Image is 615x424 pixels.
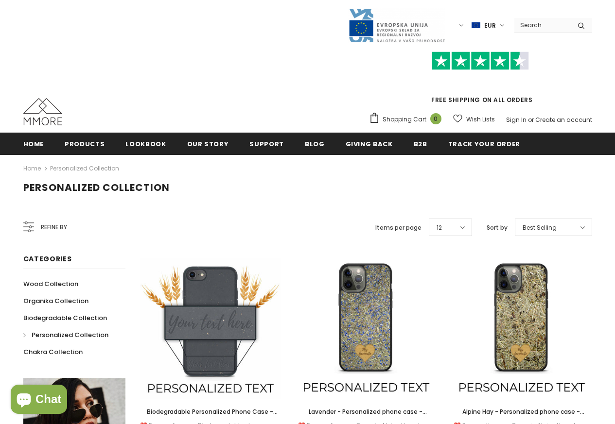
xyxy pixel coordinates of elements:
a: B2B [414,133,427,154]
a: Lookbook [125,133,166,154]
a: Home [23,133,44,154]
span: Our Story [187,139,229,149]
img: MMORE Cases [23,98,62,125]
span: Categories [23,254,72,264]
span: Lookbook [125,139,166,149]
span: or [528,116,534,124]
span: Blog [305,139,325,149]
a: Javni Razpis [348,21,445,29]
a: Blog [305,133,325,154]
a: Personalized Collection [23,326,108,343]
span: Biodegradable Collection [23,313,107,322]
label: Items per page [375,223,422,233]
span: Wood Collection [23,279,78,288]
a: Biodegradable Collection [23,309,107,326]
a: support [249,133,284,154]
span: Shopping Cart [383,115,426,124]
span: 0 [430,113,441,124]
span: Refine by [41,222,67,233]
img: Javni Razpis [348,8,445,43]
span: Chakra Collection [23,347,83,356]
a: Wood Collection [23,275,78,292]
span: FREE SHIPPING ON ALL ORDERS [369,56,592,104]
a: Create an account [535,116,592,124]
a: Sign In [506,116,527,124]
a: Track your order [448,133,520,154]
span: Products [65,139,105,149]
a: Lavender - Personalized phone case - Personalized gift [296,407,437,417]
span: Organika Collection [23,296,88,305]
span: Track your order [448,139,520,149]
img: Trust Pilot Stars [432,51,529,70]
inbox-online-store-chat: Shopify online store chat [8,385,70,416]
span: Home [23,139,44,149]
a: Shopping Cart 0 [369,112,446,127]
a: Alpine Hay - Personalized phone case - Personalized gift [451,407,592,417]
span: Giving back [346,139,393,149]
span: support [249,139,284,149]
iframe: Customer reviews powered by Trustpilot [369,70,592,95]
a: Chakra Collection [23,343,83,360]
a: Organika Collection [23,292,88,309]
span: EUR [484,21,496,31]
span: 12 [437,223,442,233]
a: Home [23,163,41,174]
a: Wish Lists [453,111,495,128]
a: Products [65,133,105,154]
label: Sort by [487,223,508,233]
a: Personalized Collection [50,164,119,172]
a: Biodegradable Personalized Phone Case - Black [140,407,281,417]
a: Giving back [346,133,393,154]
span: Wish Lists [466,115,495,124]
span: Best Selling [523,223,557,233]
span: B2B [414,139,427,149]
span: Personalized Collection [32,330,108,339]
span: Personalized Collection [23,181,170,194]
a: Our Story [187,133,229,154]
input: Search Site [514,18,570,32]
